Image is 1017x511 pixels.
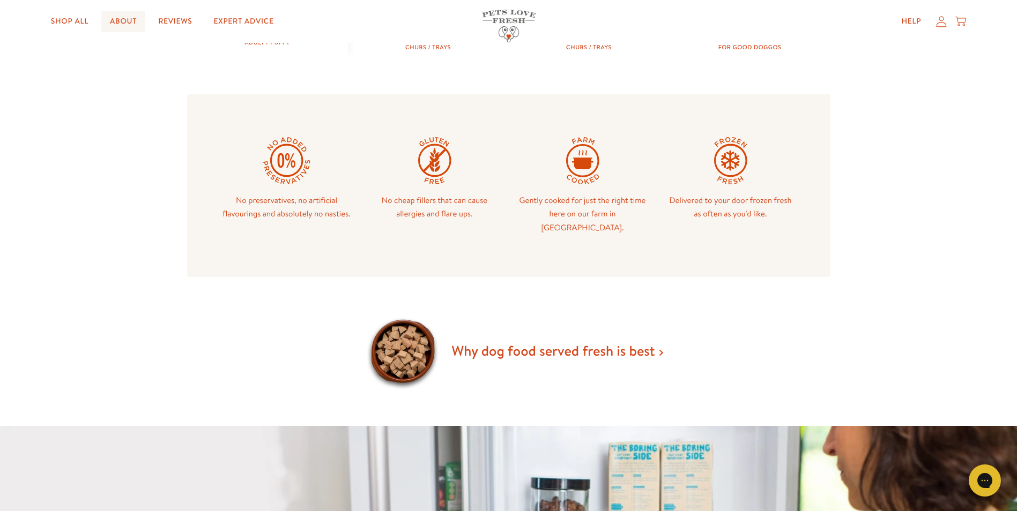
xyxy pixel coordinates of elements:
[150,11,201,32] a: Reviews
[963,461,1006,500] iframe: Gorgias live chat messenger
[42,11,97,32] a: Shop All
[517,193,648,235] p: Gently cooked for just the right time here on our farm in [GEOGRAPHIC_DATA].
[482,10,536,42] img: Pets Love Fresh
[687,44,813,51] div: For good doggos
[665,193,796,221] p: Delivered to your door frozen fresh as often as you'd like.
[204,39,331,46] div: Adult / Puppy
[526,44,652,51] div: Chubs / Trays
[893,11,930,32] a: Help
[205,11,283,32] a: Expert Advice
[369,193,500,221] p: No cheap fillers that can cause allergies and flare ups.
[101,11,145,32] a: About
[362,311,443,392] img: Why dog food served fresh is best
[221,193,352,221] p: No preservatives, no artificial flavourings and absolutely no nasties.
[365,44,492,51] div: Chubs / Trays
[451,341,663,360] a: Why dog food served fresh is best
